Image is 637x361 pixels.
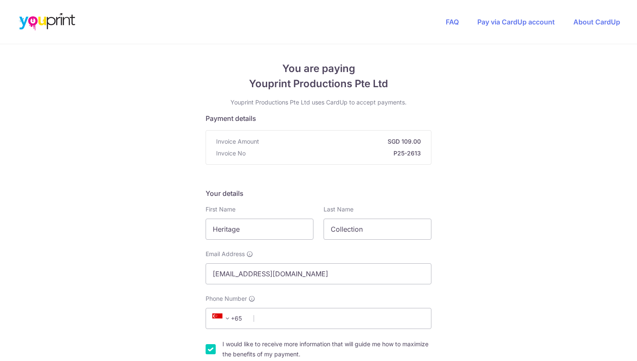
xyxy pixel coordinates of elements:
input: First name [206,219,313,240]
strong: SGD 109.00 [262,137,421,146]
a: Pay via CardUp account [477,18,555,26]
span: You are paying [206,61,431,76]
input: Last name [324,219,431,240]
strong: P25-2613 [249,149,421,158]
a: FAQ [446,18,459,26]
p: Youprint Productions Pte Ltd uses CardUp to accept payments. [206,98,431,107]
span: Invoice No [216,149,246,158]
span: +65 [212,313,233,324]
span: Phone Number [206,294,247,303]
input: Email address [206,263,431,284]
span: Youprint Productions Pte Ltd [206,76,431,91]
span: Invoice Amount [216,137,259,146]
label: I would like to receive more information that will guide me how to maximize the benefits of my pa... [222,339,431,359]
a: About CardUp [573,18,620,26]
label: Last Name [324,205,353,214]
h5: Payment details [206,113,431,123]
label: First Name [206,205,236,214]
h5: Your details [206,188,431,198]
span: +65 [210,313,248,324]
span: Email Address [206,250,245,258]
